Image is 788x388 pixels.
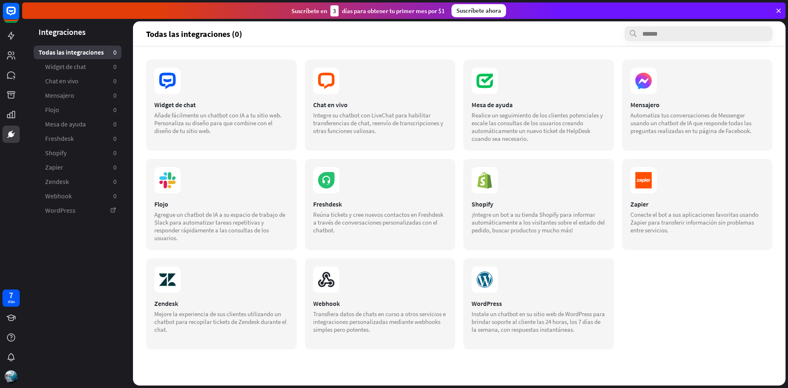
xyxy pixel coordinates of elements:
[313,200,342,208] font: Freshdesk
[113,91,117,99] font: 0
[45,192,72,200] font: Webhook
[113,134,117,142] font: 0
[34,132,121,145] a: Freshdesk 0
[472,101,513,109] font: Mesa de ayuda
[45,120,86,128] font: Mesa de ayuda
[34,175,121,188] a: Zendesk 0
[313,299,340,308] font: Webhook
[630,211,758,234] font: Conecte el bot a sus aplicaciones favoritas usando Zapier para transferir información sin problem...
[113,192,117,200] font: 0
[333,7,336,15] font: 3
[342,7,445,15] font: días para obtener tu primer mes por $1
[113,163,117,171] font: 0
[45,106,59,114] font: Flojo
[34,103,121,117] a: Flojo 0
[8,299,15,304] font: días
[154,299,178,308] font: Zendesk
[45,177,69,186] font: Zendesk
[34,117,121,131] a: Mesa de ayuda 0
[2,289,20,307] a: 7 días
[472,211,605,234] font: ¡Integre un bot a su tienda Shopify para informar automáticamente a los visitantes sobre el estad...
[45,62,86,71] font: Widget de chat
[34,60,121,73] a: Widget de chat 0
[313,101,348,109] font: Chat en vivo
[45,134,74,142] font: Freshdesk
[39,48,104,56] font: Todas las integraciones
[45,163,63,171] font: Zapier
[113,177,117,186] font: 0
[313,310,446,333] font: Transfiera datos de chats en curso a otros servicios e integraciones personalizadas mediante webh...
[313,111,443,135] font: Integre su chatbot con LiveChat para habilitar transferencias de chat, reenvío de transcripciones...
[154,101,196,109] font: Widget de chat
[45,206,76,214] font: WordPress
[291,7,327,15] font: Suscríbete en
[146,29,242,39] font: Todas las integraciones (0)
[472,111,603,142] font: Realice un seguimiento de los clientes potenciales y escale las consultas de los usuarios creando...
[472,310,605,333] font: Instale un chatbot en su sitio web de WordPress para brindar soporte al cliente las 24 horas, los...
[113,106,117,114] font: 0
[113,77,117,85] font: 0
[39,27,86,37] font: Integraciones
[154,200,168,208] font: Flojo
[45,77,78,85] font: Chat en vivo
[9,290,13,300] font: 7
[7,3,31,28] button: Abrir el widget de chat LiveChat
[45,149,66,157] font: Shopify
[34,74,121,88] a: Chat en vivo 0
[113,149,117,157] font: 0
[154,111,282,135] font: Añade fácilmente un chatbot con IA a tu sitio web. Personaliza su diseño para que combine con el ...
[313,211,443,234] font: Reúna tickets y cree nuevos contactos en Freshdesk a través de conversaciones personalizadas con ...
[472,299,502,308] font: WordPress
[154,310,286,333] font: Mejore la experiencia de sus clientes utilizando un chatbot para recopilar tickets de Zendesk dur...
[34,161,121,174] a: Zapier 0
[113,120,117,128] font: 0
[45,91,74,99] font: Mensajero
[472,200,493,208] font: Shopify
[630,200,648,208] font: Zapier
[34,204,121,217] a: WordPress
[113,62,117,71] font: 0
[456,7,501,14] font: Suscríbete ahora
[154,211,285,242] font: Agregue un chatbot de IA a su espacio de trabajo de Slack para automatizar tareas repetitivas y r...
[630,101,660,109] font: Mensajero
[113,48,117,56] font: 0
[34,146,121,160] a: Shopify 0
[34,189,121,203] a: Webhook 0
[34,89,121,102] a: Mensajero 0
[630,111,751,135] font: Automatiza tus conversaciones de Messenger usando un chatbot de IA que responde todas las pregunt...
